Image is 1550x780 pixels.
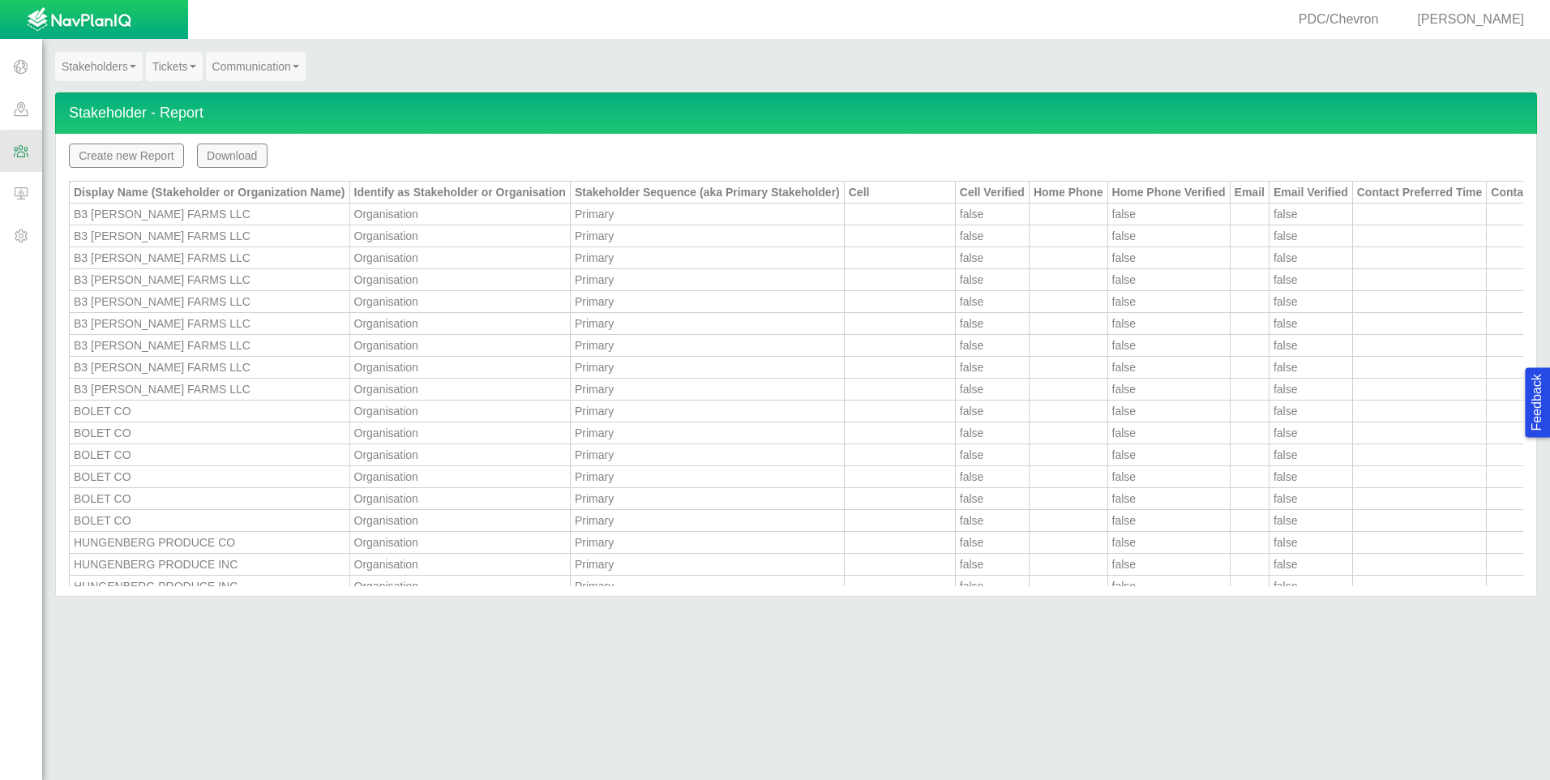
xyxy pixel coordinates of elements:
td: false [955,576,1029,598]
td: false [955,291,1029,313]
td: HUNGENBERG PRODUCE INC [70,576,350,598]
td: B3 [PERSON_NAME] FARMS LLC [70,357,350,379]
td: false [955,488,1029,510]
td: B3 [PERSON_NAME] FARMS LLC [70,291,350,313]
td: false [1107,576,1230,598]
td: false [955,269,1029,291]
td: false [955,422,1029,444]
td: B3 [PERSON_NAME] FARMS LLC [70,247,350,269]
td: BOLET CO [70,488,350,510]
th: Display Name (Stakeholder or Organization Name) [70,182,350,204]
td: false [955,335,1029,357]
th: Email Verified [1269,182,1352,204]
td: false [1107,313,1230,335]
td: Primary [570,532,844,554]
td: false [1107,532,1230,554]
td: false [1107,466,1230,488]
td: Organisation [349,422,570,444]
td: Primary [570,335,844,357]
td: false [1107,291,1230,313]
td: Primary [570,444,844,466]
td: Organisation [349,379,570,401]
td: false [1107,488,1230,510]
td: B3 [PERSON_NAME] FARMS LLC [70,379,350,401]
td: Primary [570,466,844,488]
td: Primary [570,269,844,291]
td: false [1107,444,1230,466]
td: Primary [570,401,844,422]
th: Home Phone Verified [1107,182,1230,204]
td: Organisation [349,532,570,554]
td: false [1107,554,1230,576]
td: false [1107,269,1230,291]
img: UrbanGroupSolutionsTheme$USG_Images$logo.png [27,7,131,33]
td: Primary [570,204,844,225]
div: [PERSON_NAME] [1398,11,1531,29]
td: false [955,444,1029,466]
td: false [1107,510,1230,532]
td: false [1269,313,1352,335]
td: false [1107,247,1230,269]
td: false [1269,225,1352,247]
th: Cell Verified [955,182,1029,204]
td: false [1269,269,1352,291]
td: Organisation [349,204,570,225]
th: Home Phone [1029,182,1107,204]
td: Organisation [349,269,570,291]
td: Organisation [349,510,570,532]
td: Organisation [349,576,570,598]
td: Primary [570,488,844,510]
td: BOLET CO [70,422,350,444]
td: false [1269,576,1352,598]
th: Email [1230,182,1269,204]
td: false [1269,291,1352,313]
td: false [1107,225,1230,247]
td: false [1269,379,1352,401]
td: BOLET CO [70,444,350,466]
td: Organisation [349,225,570,247]
span: PDC/Chevron [1299,12,1379,26]
th: Stakeholder Sequence (aka Primary Stakeholder) [570,182,844,204]
td: Primary [570,357,844,379]
td: false [955,466,1029,488]
td: false [1107,401,1230,422]
td: Organisation [349,554,570,576]
td: B3 [PERSON_NAME] FARMS LLC [70,204,350,225]
td: Organisation [349,291,570,313]
td: false [955,379,1029,401]
td: false [1269,357,1352,379]
td: false [955,313,1029,335]
td: B3 [PERSON_NAME] FARMS LLC [70,225,350,247]
a: Communication [206,52,306,81]
h4: Stakeholder - Report [55,92,1537,134]
td: false [1269,401,1352,422]
td: Primary [570,313,844,335]
td: false [1269,466,1352,488]
td: false [1269,488,1352,510]
td: false [1269,204,1352,225]
td: false [955,510,1029,532]
td: false [955,225,1029,247]
td: Primary [570,554,844,576]
td: BOLET CO [70,401,350,422]
td: Organisation [349,247,570,269]
td: Organisation [349,466,570,488]
td: false [955,532,1029,554]
td: Organisation [349,357,570,379]
td: false [955,401,1029,422]
td: false [1269,510,1352,532]
td: false [955,204,1029,225]
td: false [1269,444,1352,466]
th: Contact Preferred Time [1352,182,1487,204]
td: false [1107,335,1230,357]
span: [PERSON_NAME] [1417,12,1524,26]
td: false [1269,335,1352,357]
button: Download [197,144,268,168]
td: B3 [PERSON_NAME] FARMS LLC [70,269,350,291]
td: Primary [570,291,844,313]
td: Primary [570,576,844,598]
td: Primary [570,247,844,269]
td: HUNGENBERG PRODUCE CO [70,532,350,554]
td: false [1107,379,1230,401]
td: false [955,247,1029,269]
